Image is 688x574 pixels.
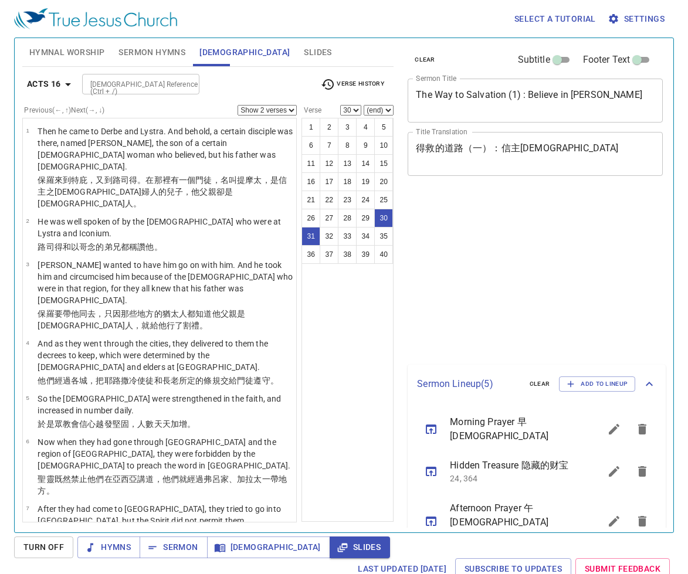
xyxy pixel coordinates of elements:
[403,188,613,361] iframe: from-child
[338,136,357,155] button: 8
[38,175,287,208] wg5100: 門徒
[320,227,338,246] button: 32
[38,474,287,495] wg40: 靈
[24,107,104,114] label: Previous (←, ↑) Next (→, ↓)
[96,419,195,429] wg4102: 越發堅固
[320,118,338,137] button: 2
[38,241,293,253] p: 路司得
[22,73,80,95] button: Acts 16
[149,540,198,555] span: Sermon
[374,136,393,155] button: 10
[415,55,435,65] span: clear
[301,118,320,137] button: 1
[171,419,195,429] wg2596: 加增
[38,309,245,330] wg3972: 要
[26,261,29,267] span: 3
[356,245,375,264] button: 39
[38,309,245,330] wg1063: 那些
[183,321,208,330] wg2983: 割禮
[38,308,293,331] p: 保羅
[374,245,393,264] button: 40
[167,321,208,330] wg846: 行了
[38,309,245,330] wg4862: 去
[270,376,279,385] wg5442: 。
[301,191,320,209] button: 21
[38,175,287,208] wg2258: 一個
[216,540,321,555] span: [DEMOGRAPHIC_DATA]
[26,218,29,224] span: 2
[338,191,357,209] button: 23
[304,45,331,60] span: Slides
[320,209,338,227] button: 27
[523,377,557,391] button: clear
[154,419,196,429] wg706: 天天
[356,136,375,155] button: 9
[38,436,293,471] p: Now when they had gone through [GEOGRAPHIC_DATA] and the region of [GEOGRAPHIC_DATA], they were f...
[38,474,287,495] wg2980: 道
[26,395,29,401] span: 5
[162,376,279,385] wg2532: 長老
[38,474,287,495] wg773: 講
[321,77,384,91] span: Verse History
[38,309,245,330] wg1565: 地方
[338,209,357,227] button: 28
[121,242,162,252] wg80: 都稱讚
[55,419,196,429] wg3767: 眾教會
[38,309,245,330] wg2309: 帶他
[510,8,601,30] button: Select a tutorial
[38,393,293,416] p: So the [DEMOGRAPHIC_DATA] were strengthened in the faith, and increased in number daily.
[38,503,293,527] p: After they had come to [GEOGRAPHIC_DATA], they tried to go into [GEOGRAPHIC_DATA], but the Spirit...
[356,191,375,209] button: 24
[87,376,279,385] wg4172: ，把耶路撒冷
[237,376,279,385] wg3860: 門徒遵守
[338,227,357,246] button: 33
[63,242,162,252] wg3082: 和
[38,473,293,497] p: 聖
[301,107,321,114] label: Verse
[356,118,375,137] button: 4
[38,174,293,209] p: 保羅來
[137,376,279,385] wg2419: 使徒
[374,118,393,137] button: 5
[320,172,338,191] button: 17
[38,474,287,495] wg4151: 既然禁止
[301,209,320,227] button: 26
[559,376,635,392] button: Add to Lineup
[320,154,338,173] button: 12
[338,118,357,137] button: 3
[118,45,185,60] span: Sermon Hymns
[320,191,338,209] button: 22
[38,175,287,208] wg3686: 提摩太
[374,209,393,227] button: 30
[583,53,631,67] span: Footer Text
[79,419,195,429] wg1577: 信心
[605,8,669,30] button: Settings
[199,321,208,330] wg4059: 。
[26,339,29,346] span: 4
[416,142,655,165] textarea: 得救的道路（一）：信主[DEMOGRAPHIC_DATA]
[320,136,338,155] button: 7
[374,227,393,246] button: 35
[86,77,177,91] input: Type Bible Reference
[301,136,320,155] button: 6
[129,419,195,429] wg4732: ，人數
[38,187,233,208] wg4103: 主之[DEMOGRAPHIC_DATA]
[314,76,391,93] button: Verse History
[26,127,29,134] span: 1
[38,338,293,373] p: And as they went through the cities, they delivered to them the decrees to keep, which were deter...
[38,309,245,330] wg1831: ，只
[195,376,279,385] wg2919: 的條規
[38,321,208,330] wg5225: [DEMOGRAPHIC_DATA]人
[450,415,572,443] span: Morning Prayer 早[DEMOGRAPHIC_DATA]
[301,227,320,246] button: 31
[23,540,64,555] span: Turn Off
[320,245,338,264] button: 37
[71,242,162,252] wg2532: 以哥念
[133,199,141,208] wg1672: 。
[38,175,287,208] wg1519: 特庇
[140,536,207,558] button: Sermon
[77,536,140,558] button: Hymns
[567,379,628,389] span: Add to Lineup
[356,154,375,173] button: 14
[38,216,293,239] p: He was well spoken of by the [DEMOGRAPHIC_DATA] who were at Lystra and Iconium.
